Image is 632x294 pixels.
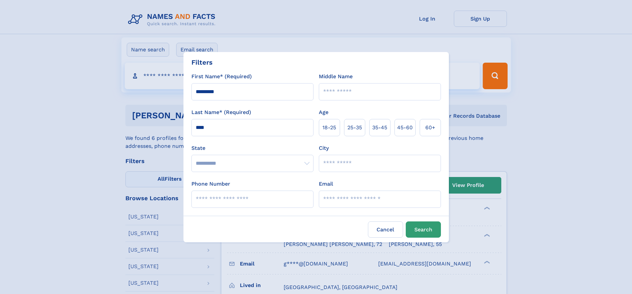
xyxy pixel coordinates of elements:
button: Search [406,221,441,238]
label: City [319,144,329,152]
span: 60+ [425,124,435,132]
span: 45‑60 [397,124,413,132]
label: First Name* (Required) [191,73,252,81]
label: Cancel [368,221,403,238]
label: Middle Name [319,73,353,81]
div: Filters [191,57,213,67]
label: Phone Number [191,180,230,188]
span: 18‑25 [322,124,336,132]
label: State [191,144,314,152]
span: 35‑45 [372,124,387,132]
span: 25‑35 [347,124,362,132]
label: Last Name* (Required) [191,108,251,116]
label: Age [319,108,328,116]
label: Email [319,180,333,188]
